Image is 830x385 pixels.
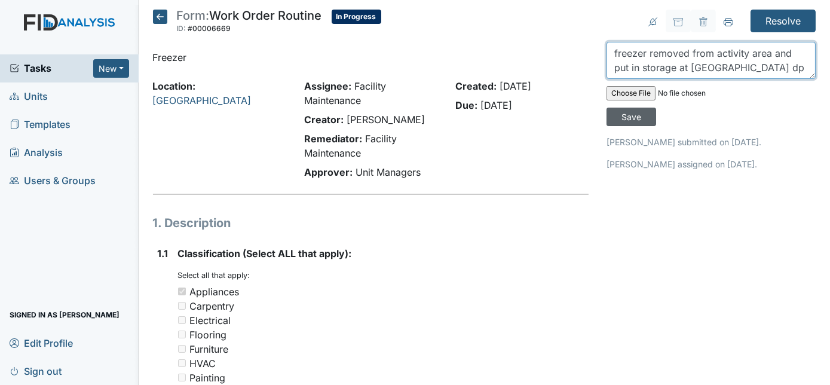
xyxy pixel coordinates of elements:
span: Users & Groups [10,172,96,190]
input: Electrical [178,316,186,324]
strong: Created: [455,80,497,92]
span: Unit Managers [356,166,421,178]
strong: Assignee: [304,80,351,92]
strong: Approver: [304,166,353,178]
div: Electrical [190,313,231,328]
span: Edit Profile [10,334,73,352]
span: Classification (Select ALL that apply): [178,247,352,259]
h1: 1. Description [153,214,589,232]
div: Furniture [190,342,229,356]
p: [PERSON_NAME] assigned on [DATE]. [607,158,816,170]
input: Painting [178,374,186,381]
span: Signed in as [PERSON_NAME] [10,305,120,324]
strong: Creator: [304,114,344,126]
div: Carpentry [190,299,235,313]
a: Tasks [10,61,93,75]
button: New [93,59,129,78]
span: Sign out [10,362,62,380]
div: Work Order Routine [177,10,322,36]
p: [PERSON_NAME] submitted on [DATE]. [607,136,816,148]
strong: Due: [455,99,477,111]
strong: Location: [153,80,196,92]
span: [DATE] [500,80,531,92]
span: [PERSON_NAME] [347,114,425,126]
label: 1.1 [158,246,169,261]
span: In Progress [332,10,381,24]
span: [DATE] [480,99,512,111]
small: Select all that apply: [178,271,250,280]
input: Carpentry [178,302,186,310]
input: Furniture [178,345,186,353]
p: Freezer [153,50,589,65]
div: Painting [190,371,226,385]
div: HVAC [190,356,216,371]
div: Flooring [190,328,227,342]
input: Appliances [178,288,186,295]
input: Save [607,108,656,126]
strong: Remediator: [304,133,362,145]
span: #00006669 [188,24,231,33]
a: [GEOGRAPHIC_DATA] [153,94,252,106]
input: Flooring [178,331,186,338]
span: Analysis [10,143,63,162]
input: HVAC [178,359,186,367]
div: Appliances [190,285,240,299]
span: Form: [177,8,210,23]
input: Resolve [751,10,816,32]
span: Units [10,87,48,106]
span: ID: [177,24,186,33]
span: Templates [10,115,71,134]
